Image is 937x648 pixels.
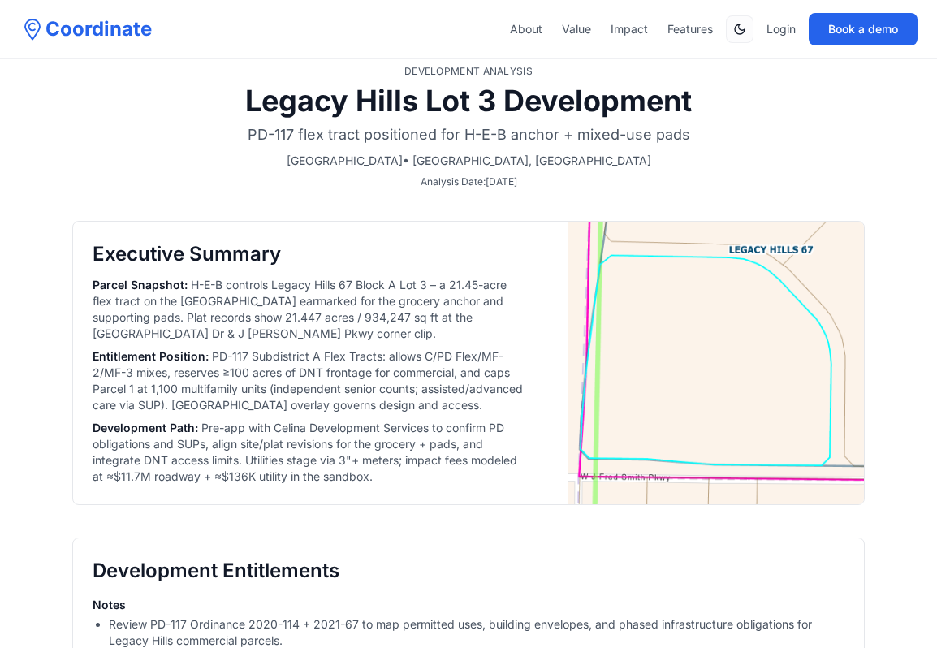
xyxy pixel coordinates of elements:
[809,13,918,45] button: Book a demo
[72,153,865,169] p: [GEOGRAPHIC_DATA] • [GEOGRAPHIC_DATA], [GEOGRAPHIC_DATA]
[611,21,648,37] a: Impact
[93,597,844,613] h3: Notes
[93,241,529,267] h2: Executive Summary
[766,21,796,37] a: Login
[72,65,865,78] p: Development Analysis
[72,175,865,188] p: Analysis Date: [DATE]
[510,21,542,37] a: About
[93,278,507,340] span: H-E-B controls Legacy Hills 67 Block A Lot 3 – a 21.45-acre flex tract on the [GEOGRAPHIC_DATA] e...
[19,16,152,42] a: Coordinate
[93,421,517,483] span: Pre-app with Celina Development Services to confirm PD obligations and SUPs, align site/plat revi...
[93,349,523,412] span: PD-117 Subdistrict A Flex Tracts: allows C/PD Flex/MF-2/MF-3 mixes, reserves ≥100 acres of DNT fr...
[562,21,591,37] a: Value
[667,21,713,37] a: Features
[726,15,753,43] button: Switch to dark mode
[93,421,198,434] span: Development Path :
[72,123,865,146] p: PD-117 flex tract positioned for H-E-B anchor + mixed-use pads
[93,558,844,584] h2: Development Entitlements
[19,16,45,42] img: Coordinate
[93,349,209,363] span: Entitlement Position :
[45,16,152,42] span: Coordinate
[568,222,864,504] img: Site overview
[93,278,188,292] span: Parcel Snapshot :
[72,84,865,117] h1: Legacy Hills Lot 3 Development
